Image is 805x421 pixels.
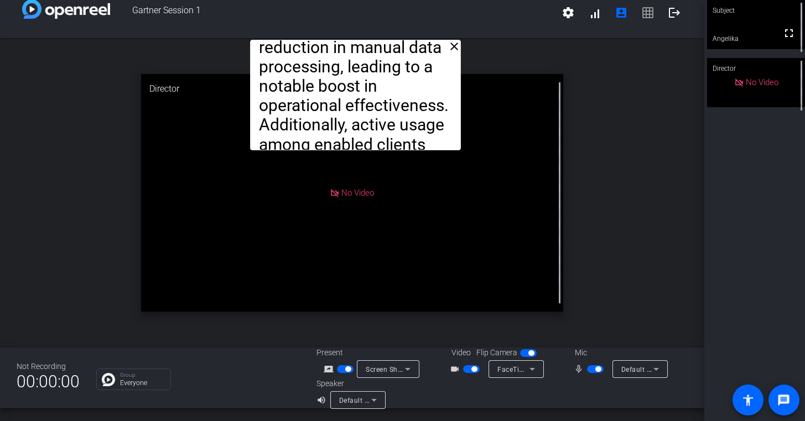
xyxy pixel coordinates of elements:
span: No Video [341,188,374,198]
mat-icon: mic_none [574,362,587,376]
span: Default - MacBook Pro Speakers (Built-in) [339,396,472,404]
div: Not Recording [17,361,80,372]
mat-icon: logout [668,6,681,19]
mat-icon: fullscreen [782,27,796,40]
div: Director [141,74,564,104]
span: Flip Camera [476,347,517,359]
span: Video [451,347,471,359]
mat-icon: settings [562,6,575,19]
mat-icon: message [777,393,791,407]
span: FaceTime HD Camera (467C:1317) [497,365,611,373]
div: Present [316,347,427,359]
mat-icon: screen_share_outline [324,362,337,376]
img: Chat Icon [102,373,115,386]
mat-icon: close [448,40,461,53]
mat-icon: videocam_outline [450,362,463,376]
p: Group [120,372,165,378]
span: 00:00:00 [17,368,80,395]
mat-icon: account_box [615,6,628,19]
div: Mic [564,347,674,359]
mat-icon: volume_up [316,393,330,407]
div: Speaker [316,378,383,390]
span: Screen Sharing [366,365,414,373]
div: Director [707,58,805,79]
mat-icon: accessibility [741,393,755,407]
span: No Video [746,77,778,87]
span: Default - MacBook Pro Microphone (Built-in) [621,365,764,373]
p: Everyone [120,380,165,386]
